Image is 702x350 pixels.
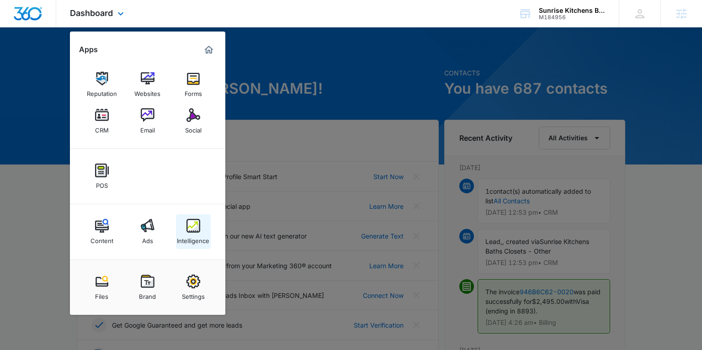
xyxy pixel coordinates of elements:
div: Files [95,288,108,300]
a: Content [85,214,119,249]
a: Files [85,270,119,305]
h2: Apps [79,45,98,54]
div: Forms [185,85,202,97]
div: account id [539,14,606,21]
a: Settings [176,270,211,305]
div: POS [96,177,108,189]
a: Social [176,104,211,138]
span: Dashboard [70,8,113,18]
div: Intelligence [177,233,209,244]
div: Content [90,233,113,244]
div: Ads [142,233,153,244]
a: Forms [176,67,211,102]
a: Marketing 360® Dashboard [202,42,216,57]
div: Websites [134,85,160,97]
a: POS [85,159,119,194]
div: account name [539,7,606,14]
div: Email [140,122,155,134]
a: CRM [85,104,119,138]
a: Brand [130,270,165,305]
div: Settings [182,288,205,300]
div: Reputation [87,85,117,97]
div: CRM [95,122,109,134]
a: Intelligence [176,214,211,249]
a: Ads [130,214,165,249]
a: Websites [130,67,165,102]
div: Brand [139,288,156,300]
div: Social [185,122,202,134]
a: Reputation [85,67,119,102]
a: Email [130,104,165,138]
